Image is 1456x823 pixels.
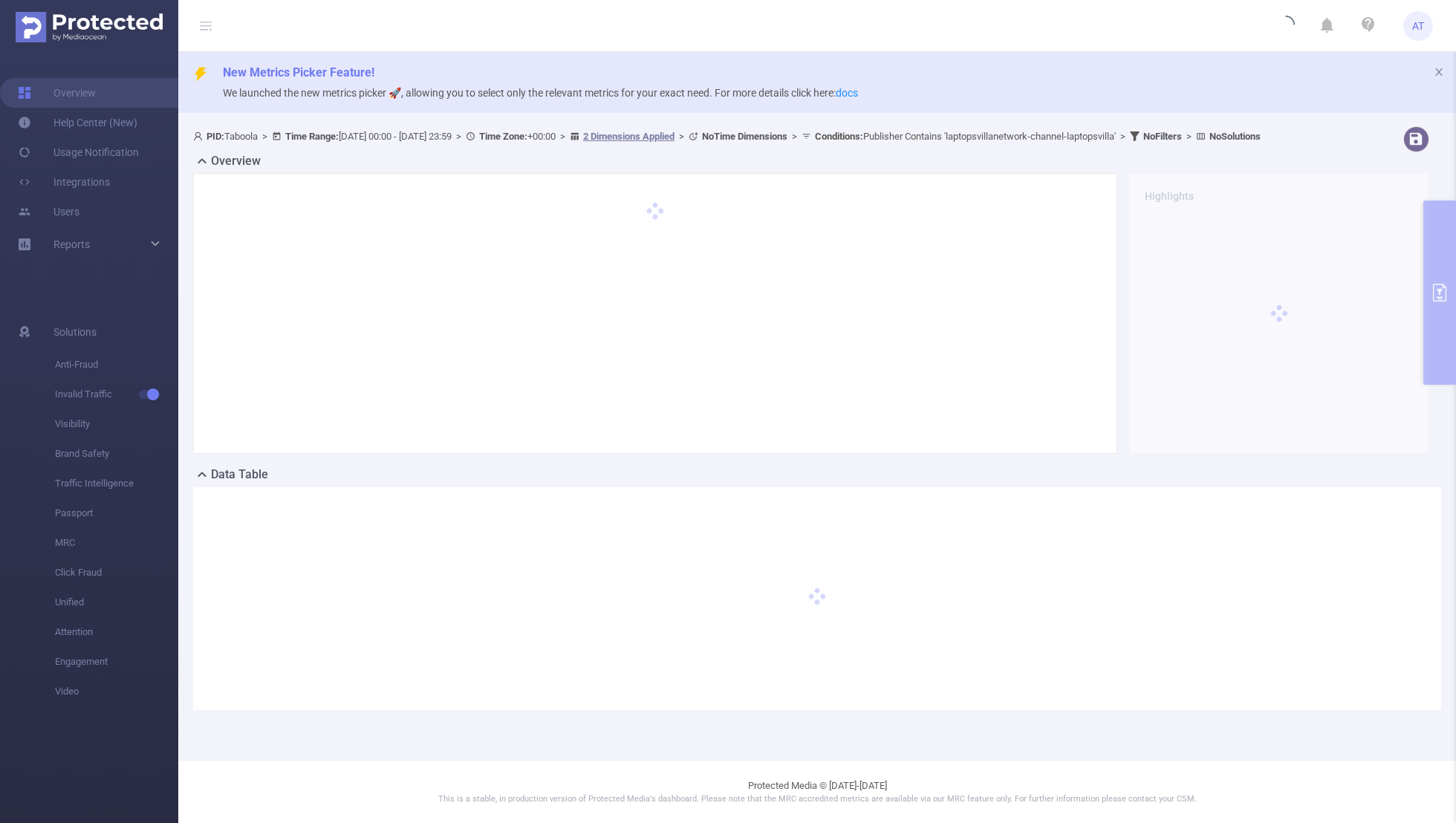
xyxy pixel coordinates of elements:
span: Visibility [55,409,178,439]
img: Protected Media [16,12,163,42]
span: Solutions [53,317,97,347]
h2: Data Table [211,466,268,484]
span: MRC [55,528,178,558]
span: AT [1412,11,1424,41]
footer: Protected Media © [DATE]-[DATE] [178,760,1456,823]
span: > [452,131,466,142]
span: > [258,131,272,142]
span: > [675,131,689,142]
b: No Solutions [1209,131,1261,142]
b: Time Range: [285,131,339,142]
p: This is a stable, in production version of Protected Media's dashboard. Please note that the MRC ... [215,793,1419,806]
a: Help Center (New) [18,108,137,137]
span: Video [55,677,178,706]
span: Click Fraud [55,558,178,588]
a: Usage Notification [18,137,139,167]
a: Reports [53,230,90,259]
i: icon: loading [1277,16,1295,36]
span: New Metrics Picker Feature! [223,65,374,79]
b: PID: [207,131,224,142]
span: We launched the new metrics picker 🚀, allowing you to select only the relevant metrics for your e... [223,87,858,99]
span: Reports [53,238,90,250]
span: > [556,131,570,142]
button: icon: close [1434,64,1444,80]
b: No Time Dimensions [702,131,787,142]
span: > [787,131,802,142]
span: Traffic Intelligence [55,469,178,498]
a: Integrations [18,167,110,197]
a: Overview [18,78,96,108]
span: Invalid Traffic [55,380,178,409]
span: Engagement [55,647,178,677]
span: Anti-Fraud [55,350,178,380]
a: docs [836,87,858,99]
u: 2 Dimensions Applied [583,131,675,142]
b: Time Zone: [479,131,527,142]
i: icon: user [193,131,207,141]
span: Taboola [DATE] 00:00 - [DATE] 23:59 +00:00 [193,131,1261,142]
span: Passport [55,498,178,528]
span: > [1182,131,1196,142]
span: Attention [55,617,178,647]
i: icon: thunderbolt [193,67,208,82]
span: > [1116,131,1130,142]
b: No Filters [1143,131,1182,142]
span: Publisher Contains 'laptopsvillanetwork-channel-laptopsvilla' [815,131,1116,142]
span: Unified [55,588,178,617]
a: Users [18,197,79,227]
h2: Overview [211,152,261,170]
span: Brand Safety [55,439,178,469]
i: icon: close [1434,67,1444,77]
b: Conditions : [815,131,863,142]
